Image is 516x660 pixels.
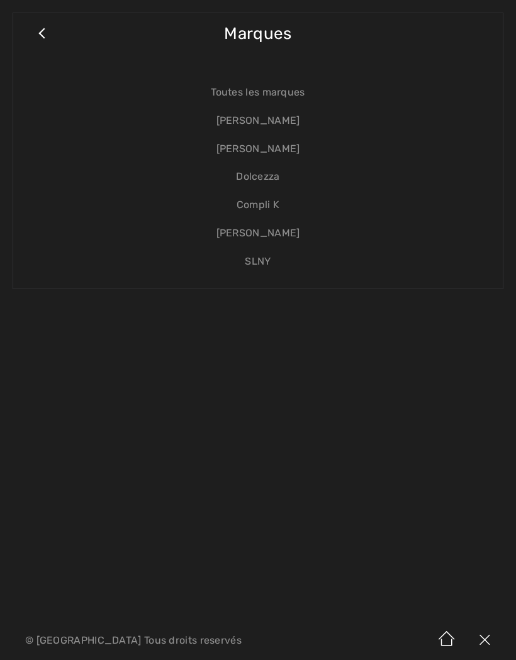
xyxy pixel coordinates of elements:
img: Accueil [428,621,466,660]
span: Marques [224,11,291,56]
a: [PERSON_NAME] [26,107,490,135]
a: [PERSON_NAME] [26,219,490,248]
a: Dolcezza [26,163,490,191]
a: Compli K [26,191,490,219]
a: SLNY [26,248,490,276]
img: X [466,621,503,660]
a: Toutes les marques [26,79,490,107]
p: © [GEOGRAPHIC_DATA] Tous droits reservés [25,636,304,645]
a: [PERSON_NAME] [26,135,490,163]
